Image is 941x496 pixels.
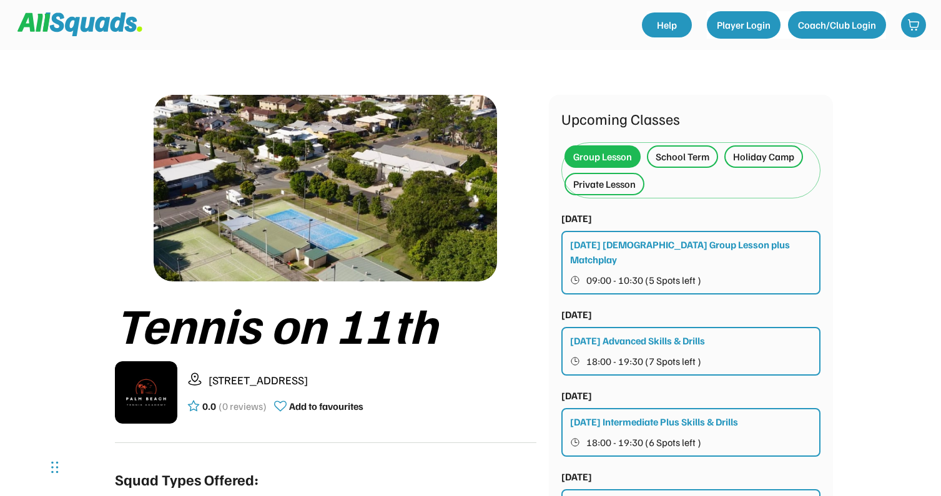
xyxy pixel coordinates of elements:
[586,275,701,285] span: 09:00 - 10:30 (5 Spots left )
[209,372,536,389] div: [STREET_ADDRESS]
[115,296,536,351] div: Tennis on 11th
[115,468,259,490] div: Squad Types Offered:
[733,149,794,164] div: Holiday Camp
[154,95,497,281] img: 1000017423.png
[788,11,886,39] button: Coach/Club Login
[561,469,592,484] div: [DATE]
[561,388,592,403] div: [DATE]
[219,399,267,414] div: (0 reviews)
[642,12,692,37] a: Help
[561,107,820,130] div: Upcoming Classes
[570,237,813,267] div: [DATE] [DEMOGRAPHIC_DATA] Group Lesson plus Matchplay
[570,272,813,288] button: 09:00 - 10:30 (5 Spots left )
[907,19,920,31] img: shopping-cart-01%20%281%29.svg
[570,333,705,348] div: [DATE] Advanced Skills & Drills
[707,11,781,39] button: Player Login
[570,353,813,369] button: 18:00 - 19:30 (7 Spots left )
[586,356,701,366] span: 18:00 - 19:30 (7 Spots left )
[17,12,142,36] img: Squad%20Logo.svg
[573,177,636,192] div: Private Lesson
[656,149,709,164] div: School Term
[570,414,738,429] div: [DATE] Intermediate Plus Skills & Drills
[289,399,363,414] div: Add to favourites
[561,211,592,226] div: [DATE]
[570,434,813,450] button: 18:00 - 19:30 (6 Spots left )
[573,149,632,164] div: Group Lesson
[202,399,216,414] div: 0.0
[586,437,701,447] span: 18:00 - 19:30 (6 Spots left )
[561,307,592,322] div: [DATE]
[115,361,177,424] img: IMG_2979.png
